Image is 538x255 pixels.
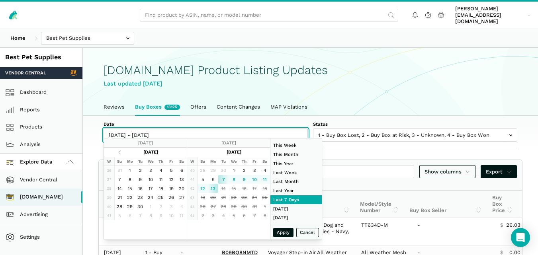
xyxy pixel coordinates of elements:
[313,121,517,127] label: Status
[99,218,140,245] td: [DATE]
[156,175,166,184] td: 11
[239,157,249,166] th: Th
[145,211,156,220] td: 8
[208,211,218,220] td: 3
[135,157,145,166] th: Tu
[176,211,187,220] td: 11
[114,193,125,202] td: 21
[208,148,260,157] th: [DATE]
[270,204,322,213] li: [DATE]
[229,184,239,193] td: 15
[260,157,270,166] th: Sa
[229,211,239,220] td: 5
[313,128,517,142] input: 1 - Buy Box Lost, 2 - Buy Box at Risk, 3 - Unknown, 4 - Buy Box Won
[260,193,270,202] td: 25
[104,79,517,88] div: Last updated [DATE]
[135,193,145,202] td: 23
[176,175,187,184] td: 13
[166,184,176,193] td: 19
[260,184,270,193] td: 18
[187,211,198,220] td: 45
[176,202,187,211] td: 4
[176,166,187,175] td: 6
[135,175,145,184] td: 9
[125,193,135,202] td: 22
[239,184,249,193] td: 16
[135,166,145,175] td: 2
[249,211,260,220] td: 7
[187,175,198,184] td: 41
[229,193,239,202] td: 22
[198,193,208,202] td: 19
[176,157,187,166] th: Sa
[218,193,229,202] td: 21
[166,202,176,211] td: 3
[104,121,308,127] label: Date
[156,184,166,193] td: 18
[114,175,125,184] td: 7
[156,157,166,166] th: Th
[249,166,260,175] td: 3
[145,193,156,202] td: 24
[218,166,229,175] td: 30
[419,165,476,178] a: Show columns
[114,166,125,175] td: 31
[208,175,218,184] td: 6
[140,9,398,22] input: Find product by ASIN, name, or model number
[166,166,176,175] td: 5
[198,202,208,211] td: 26
[125,211,135,220] td: 6
[145,175,156,184] td: 10
[104,157,114,166] th: W
[145,202,156,211] td: 1
[5,70,46,76] span: Vendor Central
[198,166,208,175] td: 28
[166,175,176,184] td: 12
[229,202,239,211] td: 29
[198,175,208,184] td: 5
[270,159,322,168] li: This Year
[114,202,125,211] td: 28
[249,184,260,193] td: 17
[125,175,135,184] td: 8
[166,193,176,202] td: 26
[208,193,218,202] td: 20
[8,158,53,167] span: Explore Data
[104,211,114,220] td: 41
[104,64,517,77] h1: [DOMAIN_NAME] Product Listing Updates
[187,184,198,193] td: 42
[218,184,229,193] td: 14
[249,175,260,184] td: 10
[356,218,412,245] td: TT634D-M
[296,228,319,237] button: Cancel
[98,99,130,115] a: Reviews
[273,228,294,237] button: Apply
[99,191,140,218] th: Date: activate to sort column ascending
[114,211,125,220] td: 5
[270,213,322,222] li: [DATE]
[145,157,156,166] th: We
[249,193,260,202] td: 24
[187,193,198,202] td: 43
[104,202,114,211] td: 40
[511,228,530,247] div: Open Intercom Messenger
[239,193,249,202] td: 23
[500,222,503,228] span: $
[99,180,522,190] div: Showing 1 to 10 of 13,125 buy boxes
[187,202,198,211] td: 44
[260,166,270,175] td: 4
[198,211,208,220] td: 2
[270,168,322,177] li: Last Week
[506,222,520,228] span: 26.03
[185,99,211,115] a: Offers
[125,184,135,193] td: 15
[156,211,166,220] td: 9
[187,157,198,166] th: W
[176,193,187,202] td: 27
[218,157,229,166] th: Tu
[211,99,265,115] a: Content Changes
[270,186,322,195] li: Last Year
[239,175,249,184] td: 9
[260,175,270,184] td: 11
[156,202,166,211] td: 2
